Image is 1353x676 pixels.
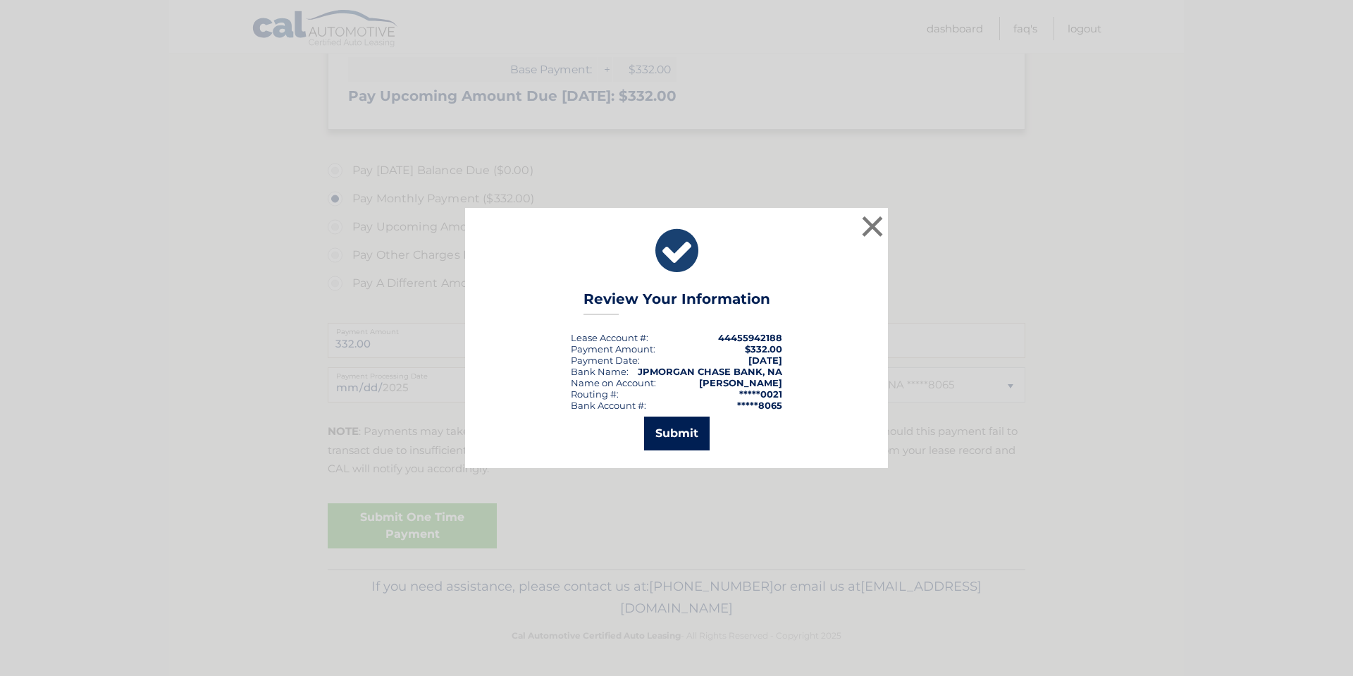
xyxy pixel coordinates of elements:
strong: JPMORGAN CHASE BANK, NA [638,366,782,377]
div: Name on Account: [571,377,656,388]
div: Payment Amount: [571,343,655,355]
button: Submit [644,417,710,450]
strong: 44455942188 [718,332,782,343]
span: Payment Date [571,355,638,366]
div: : [571,355,640,366]
h3: Review Your Information [583,290,770,315]
div: Bank Name: [571,366,629,377]
div: Bank Account #: [571,400,646,411]
strong: [PERSON_NAME] [699,377,782,388]
div: Lease Account #: [571,332,648,343]
span: [DATE] [748,355,782,366]
button: × [858,212,886,240]
div: Routing #: [571,388,619,400]
span: $332.00 [745,343,782,355]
